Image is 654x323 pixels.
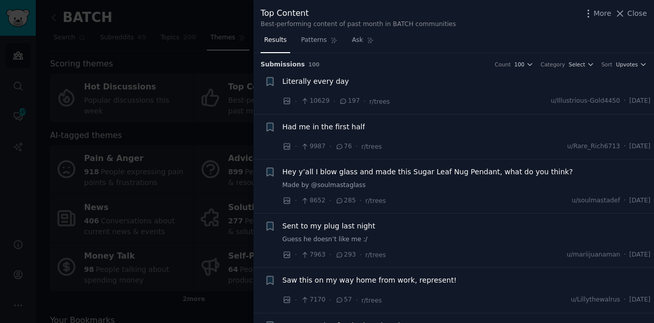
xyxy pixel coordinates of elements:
[627,8,647,19] span: Close
[339,97,360,106] span: 197
[329,295,331,306] span: ·
[515,61,525,68] span: 100
[629,250,650,260] span: [DATE]
[329,141,331,152] span: ·
[624,142,626,151] span: ·
[333,96,335,107] span: ·
[571,295,620,305] span: u/Lillythewalrus
[624,250,626,260] span: ·
[301,36,326,45] span: Patterns
[629,295,650,305] span: [DATE]
[261,7,456,20] div: Top Content
[629,142,650,151] span: [DATE]
[283,221,376,232] a: Sent to my plug last night
[624,196,626,205] span: ·
[329,195,331,206] span: ·
[359,195,361,206] span: ·
[295,96,297,107] span: ·
[616,61,638,68] span: Upvotes
[329,249,331,260] span: ·
[616,61,647,68] button: Upvotes
[583,8,612,19] button: More
[295,295,297,306] span: ·
[300,250,325,260] span: 7963
[356,295,358,306] span: ·
[283,235,651,244] a: Guess he doesn’t like me :/
[359,249,361,260] span: ·
[365,197,386,204] span: r/trees
[601,61,613,68] div: Sort
[297,32,341,53] a: Patterns
[369,98,390,105] span: r/trees
[361,143,382,150] span: r/trees
[361,297,382,304] span: r/trees
[572,196,620,205] span: u/soulmastadef
[283,181,651,190] a: Made by @soulmastaglass
[295,195,297,206] span: ·
[283,275,457,286] a: Saw this on my way home from work, represent!
[283,167,573,177] a: Hey y’all I blow glass and made this Sugar Leaf Nug Pendant, what do you think?
[264,36,287,45] span: Results
[348,32,378,53] a: Ask
[629,196,650,205] span: [DATE]
[295,249,297,260] span: ·
[335,250,356,260] span: 293
[335,295,352,305] span: 57
[261,20,456,29] div: Best-performing content of past month in BATCH communities
[629,97,650,106] span: [DATE]
[335,142,352,151] span: 76
[515,61,534,68] button: 100
[309,61,320,67] span: 100
[356,141,358,152] span: ·
[541,61,565,68] div: Category
[594,8,612,19] span: More
[569,61,585,68] span: Select
[283,76,349,87] a: Literally every day
[300,196,325,205] span: 8652
[567,142,620,151] span: u/Rare_Rich6713
[551,97,620,106] span: u/Illustrious-Gold4450
[569,61,594,68] button: Select
[283,122,365,132] a: Had me in the first half
[365,251,386,259] span: r/trees
[261,60,305,70] span: Submission s
[261,32,290,53] a: Results
[495,61,510,68] div: Count
[352,36,363,45] span: Ask
[295,141,297,152] span: ·
[335,196,356,205] span: 285
[300,142,325,151] span: 9987
[624,97,626,106] span: ·
[300,97,329,106] span: 10629
[363,96,365,107] span: ·
[567,250,620,260] span: u/mariijuanaman
[624,295,626,305] span: ·
[300,295,325,305] span: 7170
[615,8,647,19] button: Close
